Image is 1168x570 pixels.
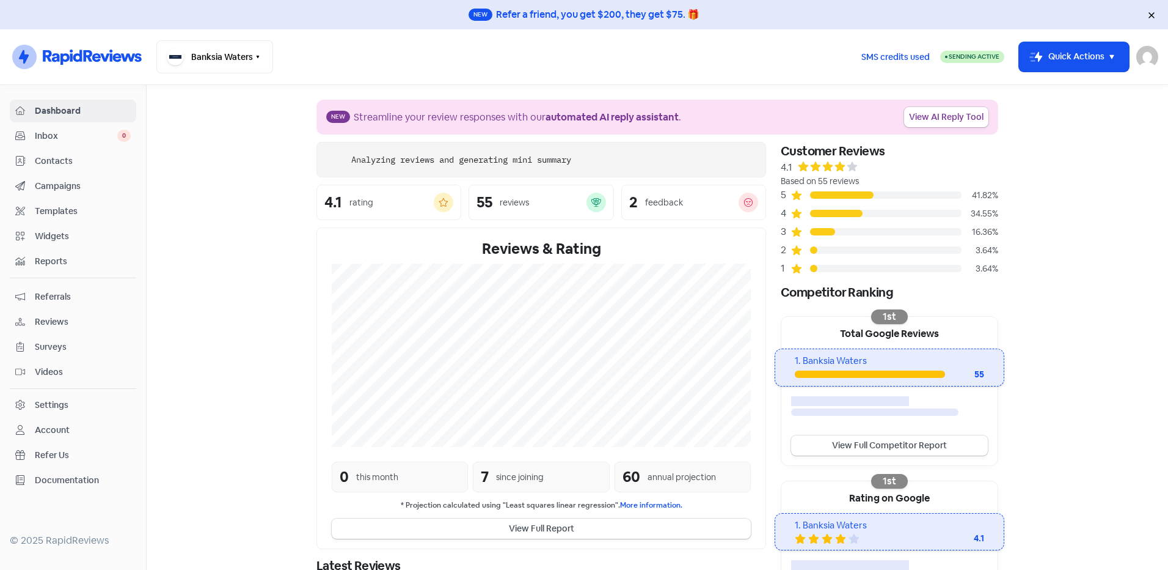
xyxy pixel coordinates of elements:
[156,40,273,73] button: Banksia Waters
[469,185,613,220] a: 55reviews
[851,50,940,62] a: SMS credits used
[332,519,751,539] button: View Full Report
[1136,46,1158,68] img: User
[10,444,136,467] a: Refer Us
[496,471,544,484] div: since joining
[35,205,131,218] span: Templates
[316,185,461,220] a: 4.1rating
[1019,42,1129,72] button: Quick Actions
[496,7,699,22] div: Refer a friend, you get $200, they get $75. 🎁
[962,262,998,275] div: 3.64%
[962,207,998,220] div: 34.55%
[500,196,529,209] div: reviews
[781,188,790,202] div: 5
[949,53,999,61] span: Sending Active
[481,466,489,488] div: 7
[35,424,70,437] div: Account
[781,224,790,239] div: 3
[648,471,716,484] div: annual projection
[10,200,136,223] a: Templates
[795,519,984,533] div: 1. Banksia Waters
[962,189,998,202] div: 41.82%
[35,155,131,168] span: Contacts
[781,206,790,221] div: 4
[945,368,984,381] div: 55
[35,130,117,142] span: Inbox
[35,291,131,303] span: Referrals
[935,532,984,545] div: 4.1
[35,180,131,193] span: Campaigns
[621,185,766,220] a: 2feedback
[871,474,908,489] div: 1st
[962,244,998,257] div: 3.64%
[476,195,492,210] div: 55
[35,366,131,379] span: Videos
[10,175,136,198] a: Campaigns
[35,399,68,412] div: Settings
[791,435,988,456] a: View Full Competitor Report
[620,500,682,510] a: More information.
[356,471,398,484] div: this month
[10,394,136,416] a: Settings
[35,341,131,353] span: Surveys
[332,238,751,260] div: Reviews & Rating
[332,500,751,511] small: * Projection calculated using "Least squares linear regression".
[10,286,136,308] a: Referrals
[781,481,998,513] div: Rating on Google
[861,51,930,64] span: SMS credits used
[35,105,131,117] span: Dashboard
[904,107,988,127] a: View AI Reply Tool
[781,261,790,276] div: 1
[645,196,683,209] div: feedback
[340,466,349,488] div: 0
[349,196,373,209] div: rating
[781,160,792,175] div: 4.1
[781,283,998,302] div: Competitor Ranking
[35,230,131,243] span: Widgets
[117,130,131,142] span: 0
[10,150,136,172] a: Contacts
[622,466,640,488] div: 60
[10,533,136,548] div: © 2025 RapidReviews
[351,154,571,166] div: Analyzing reviews and generating mini summary
[10,250,136,273] a: Reports
[10,361,136,383] a: Videos
[35,449,131,462] span: Refer Us
[469,9,492,21] span: New
[10,311,136,333] a: Reviews
[10,100,136,122] a: Dashboard
[546,111,679,124] b: automated AI reply assistant
[326,111,350,123] span: New
[629,195,638,210] div: 2
[35,255,131,268] span: Reports
[354,110,681,125] div: Streamline your review responses with our .
[324,195,342,210] div: 4.1
[871,309,908,324] div: 1st
[35,474,131,487] span: Documentation
[795,354,984,368] div: 1. Banksia Waters
[781,317,998,349] div: Total Google Reviews
[781,243,790,257] div: 2
[10,125,136,147] a: Inbox 0
[35,316,131,328] span: Reviews
[10,336,136,358] a: Surveys
[940,50,1004,64] a: Sending Active
[781,142,998,160] div: Customer Reviews
[962,226,998,239] div: 16.36%
[10,469,136,492] a: Documentation
[10,419,136,442] a: Account
[781,175,998,188] div: Based on 55 reviews
[10,225,136,248] a: Widgets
